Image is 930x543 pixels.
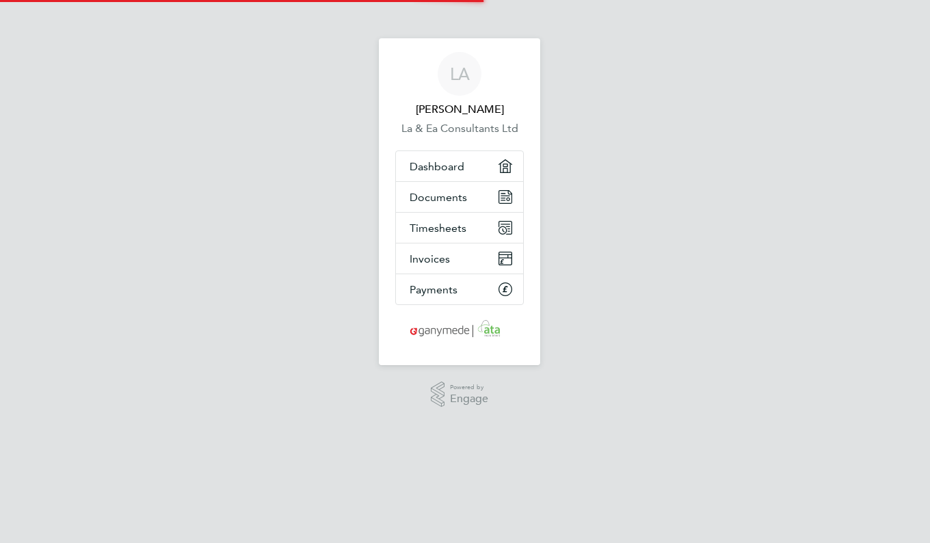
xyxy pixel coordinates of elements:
span: Payments [410,283,457,296]
a: Powered byEngage [431,382,489,408]
span: Invoices [410,252,450,265]
span: Powered by [450,382,488,393]
a: Payments [396,274,523,304]
span: Lloyd Abeywickrama [395,101,524,118]
a: Go to home page [395,319,524,341]
span: LA [450,65,470,83]
span: Timesheets [410,222,466,235]
span: Engage [450,393,488,405]
span: Documents [410,191,467,204]
a: LA[PERSON_NAME] [395,52,524,118]
a: La & Ea Consultants Ltd [395,120,524,137]
img: ganymedesolutions-logo-retina.png [406,319,514,341]
span: Dashboard [410,160,464,173]
a: Documents [396,182,523,212]
a: Timesheets [396,213,523,243]
a: Dashboard [396,151,523,181]
a: Invoices [396,243,523,274]
nav: Main navigation [379,38,540,365]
